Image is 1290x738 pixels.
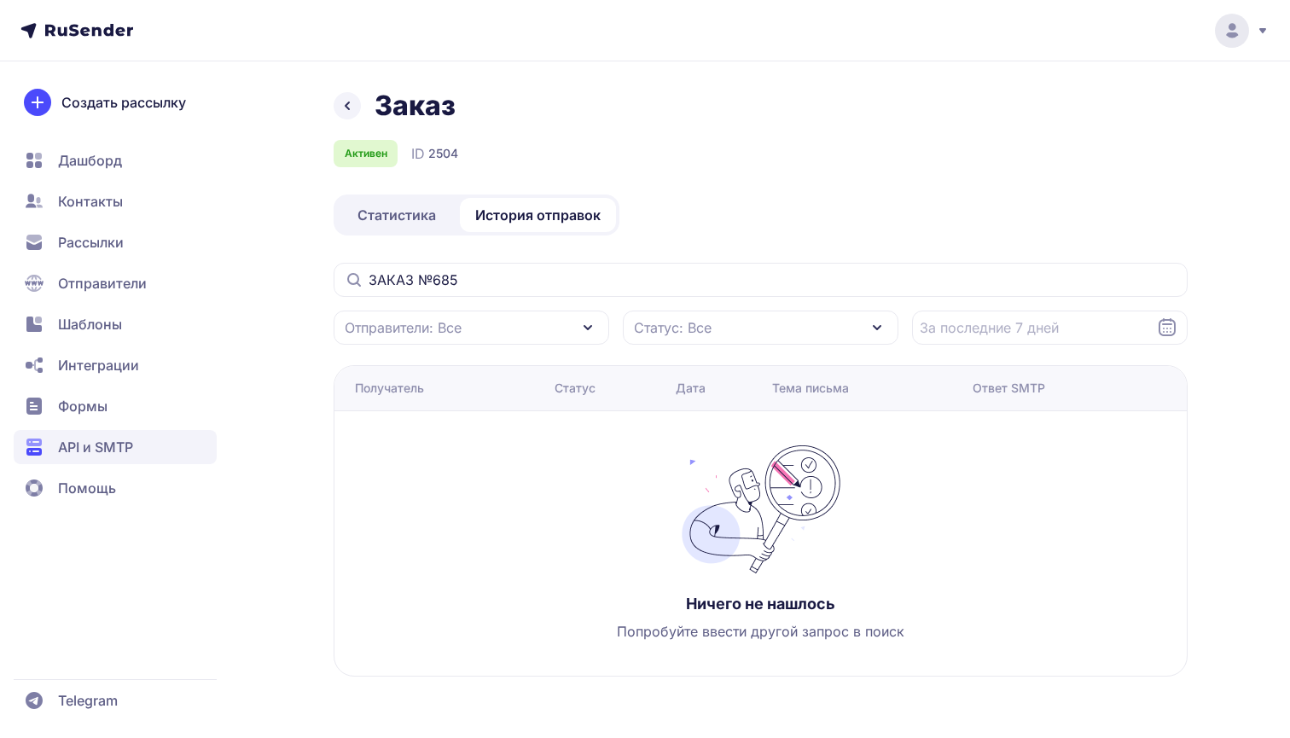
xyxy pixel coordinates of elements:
[58,437,133,457] span: API и SMTP
[411,143,458,164] div: ID
[58,232,124,253] span: Рассылки
[337,198,456,232] a: Статистика
[772,380,849,397] div: Тема письма
[58,478,116,498] span: Помощь
[345,317,462,338] span: Отправители: Все
[555,380,596,397] div: Статус
[912,311,1188,345] input: Datepicker input
[375,89,456,123] h1: Заказ
[334,263,1188,297] input: Поиск
[58,396,107,416] span: Формы
[973,380,1045,397] div: Ответ SMTP
[686,594,835,614] h3: Ничего не нашлось
[475,205,601,225] span: История отправок
[61,92,186,113] span: Создать рассылку
[58,273,147,293] span: Отправители
[345,147,387,160] span: Активен
[58,314,122,334] span: Шаблоны
[676,445,846,573] img: no_photo
[460,198,616,232] a: История отправок
[617,621,904,642] span: Попробуйте ввести другой запрос в поиск
[676,380,706,397] div: Дата
[58,150,122,171] span: Дашборд
[357,205,436,225] span: Статистика
[355,380,424,397] div: Получатель
[14,683,217,718] a: Telegram
[428,145,458,162] span: 2504
[634,317,712,338] span: Статус: Все
[58,191,123,212] span: Контакты
[58,690,118,711] span: Telegram
[58,355,139,375] span: Интеграции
